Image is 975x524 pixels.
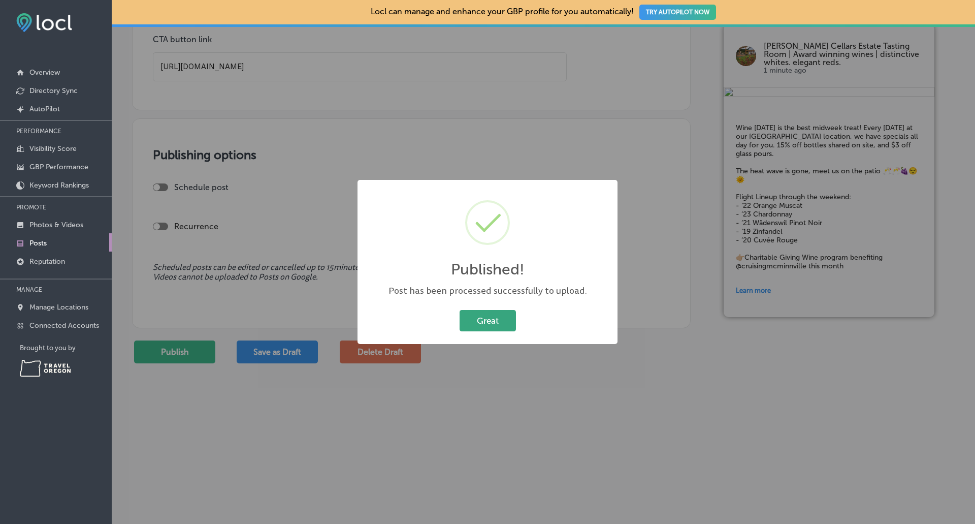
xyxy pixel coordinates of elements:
[20,360,71,377] img: Travel Oregon
[639,5,716,20] button: TRY AUTOPILOT NOW
[29,221,83,229] p: Photos & Videos
[29,303,88,312] p: Manage Locations
[29,239,47,248] p: Posts
[16,13,72,32] img: fda3e92497d09a02dc62c9cd864e3231.png
[29,86,78,95] p: Directory Sync
[29,144,77,153] p: Visibility Score
[460,310,516,331] button: Great
[20,344,112,352] p: Brought to you by
[368,285,607,297] div: Post has been processed successfully to upload.
[29,68,60,77] p: Overview
[29,105,60,113] p: AutoPilot
[29,257,65,266] p: Reputation
[29,181,89,190] p: Keyword Rankings
[451,260,525,279] h2: Published!
[29,321,99,330] p: Connected Accounts
[29,163,88,171] p: GBP Performance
